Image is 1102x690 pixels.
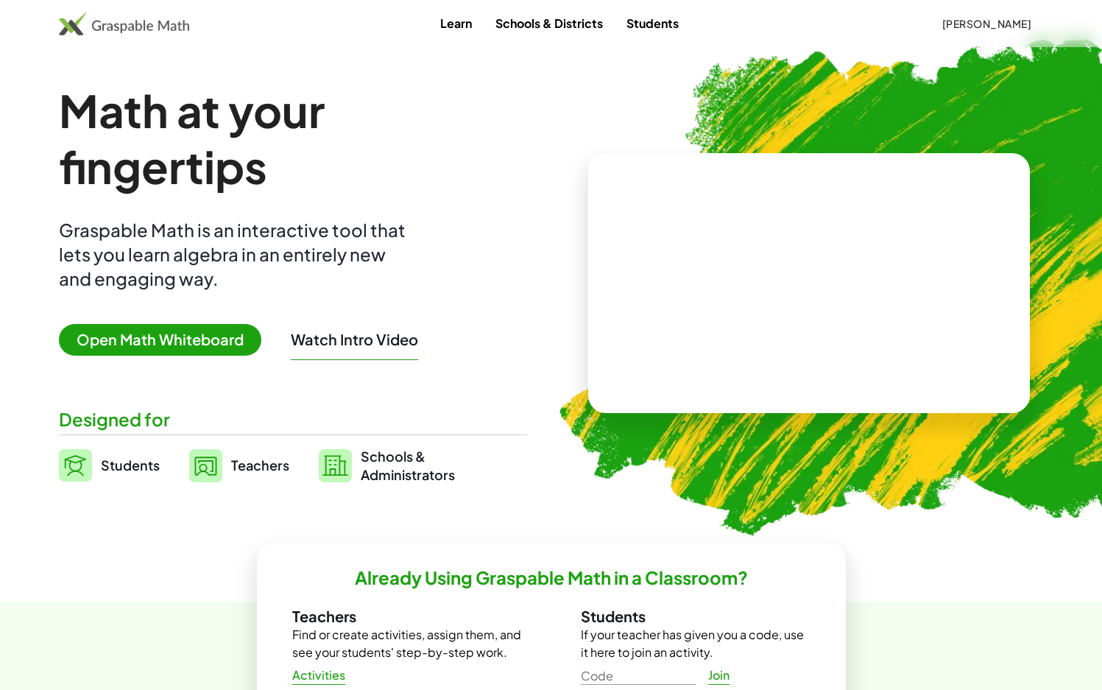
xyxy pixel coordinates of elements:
[59,447,160,484] a: Students
[231,457,289,474] span: Teachers
[292,668,346,683] span: Activities
[696,662,743,689] a: Join
[291,330,418,349] button: Watch Intro Video
[59,407,528,432] div: Designed for
[292,607,522,626] h3: Teachers
[699,228,919,339] video: What is this? This is dynamic math notation. Dynamic math notation plays a central role in how Gr...
[581,607,810,626] h3: Students
[428,10,484,37] a: Learn
[930,10,1043,37] button: [PERSON_NAME]
[292,626,522,661] p: Find or create activities, assign them, and see your students' step-by-step work.
[484,10,615,37] a: Schools & Districts
[581,626,810,661] p: If your teacher has given you a code, use it here to join an activity.
[59,218,412,291] div: Graspable Math is an interactive tool that lets you learn algebra in an entirely new and engaging...
[59,82,527,194] h1: Math at your fingertips
[59,324,261,356] span: Open Math Whiteboard
[355,566,748,589] h2: Already Using Graspable Math in a Classroom?
[189,447,289,484] a: Teachers
[319,449,352,482] img: svg%3e
[319,447,455,484] a: Schools &Administrators
[280,662,358,689] a: Activities
[59,333,273,348] a: Open Math Whiteboard
[361,447,455,484] span: Schools & Administrators
[101,457,160,474] span: Students
[615,10,690,37] a: Students
[189,449,222,482] img: svg%3e
[942,17,1031,30] span: [PERSON_NAME]
[59,449,92,482] img: svg%3e
[708,668,730,683] span: Join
